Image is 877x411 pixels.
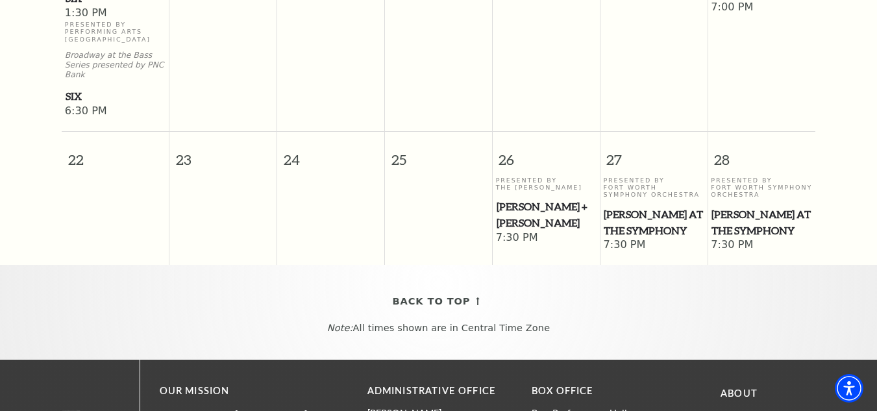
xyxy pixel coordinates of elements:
[327,323,353,333] em: Note:
[711,177,812,199] p: Presented By Fort Worth Symphony Orchestra
[603,206,704,238] a: Shakespeare at the Symphony
[65,6,166,21] span: 1:30 PM
[711,206,812,238] a: Shakespeare at the Symphony
[711,238,812,253] span: 7:30 PM
[835,374,863,403] div: Accessibility Menu
[721,388,758,399] a: About
[65,51,166,79] p: Broadway at the Bass Series presented by PNC Bank
[496,177,597,192] p: Presented By The [PERSON_NAME]
[367,383,512,399] p: Administrative Office
[600,132,708,177] span: 27
[497,199,596,230] span: [PERSON_NAME] + [PERSON_NAME]
[65,21,166,43] p: Presented By Performing Arts [GEOGRAPHIC_DATA]
[160,383,322,399] p: OUR MISSION
[393,293,471,310] span: Back To Top
[493,132,600,177] span: 26
[65,88,166,105] a: SIX
[385,132,492,177] span: 25
[65,105,166,119] span: 6:30 PM
[277,132,384,177] span: 24
[62,132,169,177] span: 22
[66,88,166,105] span: SIX
[12,323,865,334] p: All times shown are in Central Time Zone
[603,238,704,253] span: 7:30 PM
[496,231,597,245] span: 7:30 PM
[496,199,597,230] a: Camille Thomas + Julien Brocal
[711,206,811,238] span: [PERSON_NAME] at the Symphony
[711,1,812,15] span: 7:00 PM
[603,177,704,199] p: Presented By Fort Worth Symphony Orchestra
[604,206,703,238] span: [PERSON_NAME] at the Symphony
[532,383,676,399] p: BOX OFFICE
[169,132,277,177] span: 23
[708,132,815,177] span: 28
